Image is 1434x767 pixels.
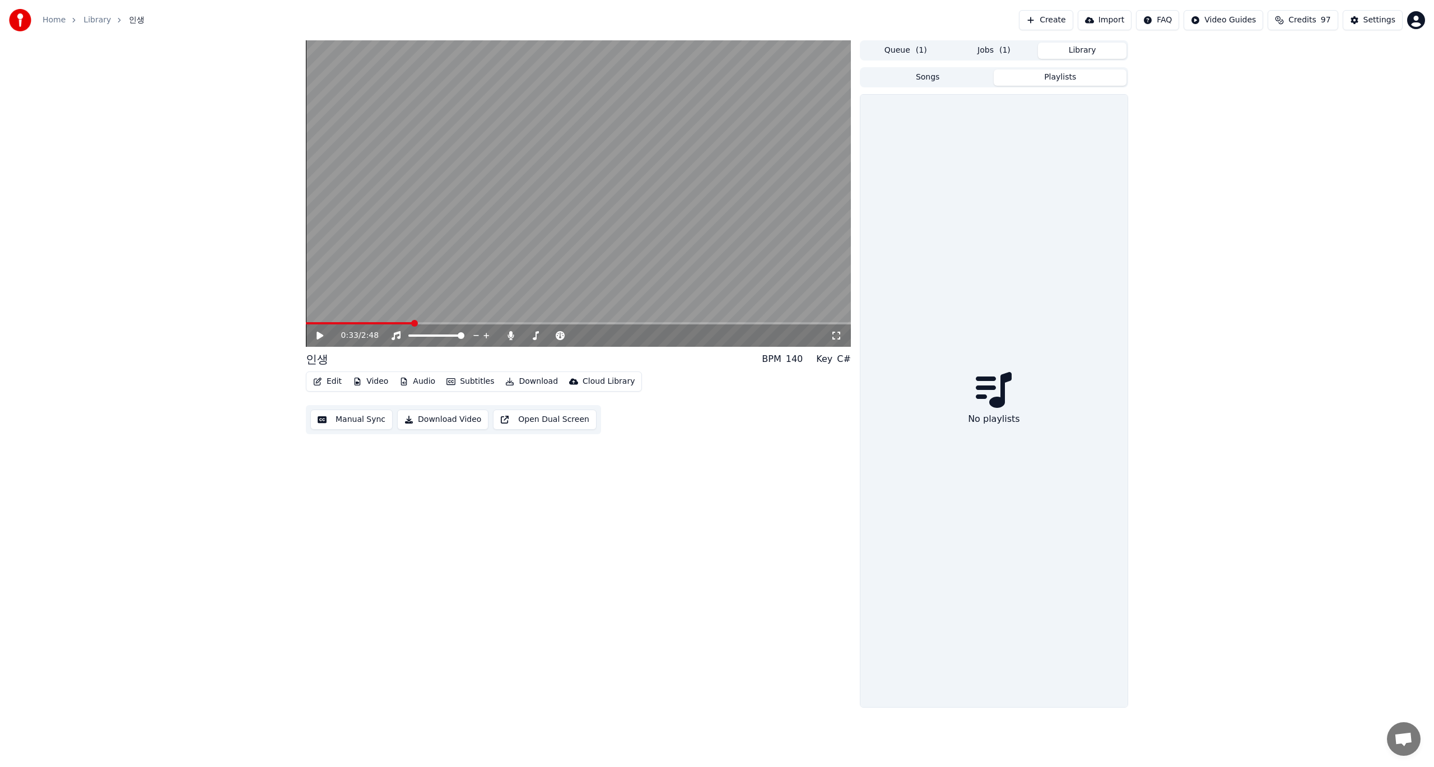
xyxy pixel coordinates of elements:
[361,330,379,341] span: 2:48
[1363,15,1395,26] div: Settings
[816,352,832,366] div: Key
[837,352,851,366] div: C#
[1078,10,1132,30] button: Import
[341,330,358,341] span: 0:33
[310,410,393,430] button: Manual Sync
[1321,15,1331,26] span: 97
[862,43,950,59] button: Queue
[9,9,31,31] img: youka
[1136,10,1179,30] button: FAQ
[1019,10,1073,30] button: Create
[493,410,597,430] button: Open Dual Screen
[786,352,803,366] div: 140
[83,15,111,26] a: Library
[1184,10,1263,30] button: Video Guides
[963,408,1025,430] div: No playlists
[348,374,393,389] button: Video
[309,374,346,389] button: Edit
[341,330,368,341] div: /
[306,351,328,367] div: 인생
[395,374,440,389] button: Audio
[43,15,66,26] a: Home
[583,376,635,387] div: Cloud Library
[916,45,927,56] span: ( 1 )
[442,374,499,389] button: Subtitles
[950,43,1039,59] button: Jobs
[43,15,145,26] nav: breadcrumb
[762,352,781,366] div: BPM
[1387,722,1421,756] a: 채팅 열기
[397,410,488,430] button: Download Video
[1038,43,1126,59] button: Library
[129,15,145,26] span: 인생
[999,45,1011,56] span: ( 1 )
[1268,10,1338,30] button: Credits97
[862,69,994,86] button: Songs
[1288,15,1316,26] span: Credits
[994,69,1126,86] button: Playlists
[501,374,562,389] button: Download
[1343,10,1403,30] button: Settings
